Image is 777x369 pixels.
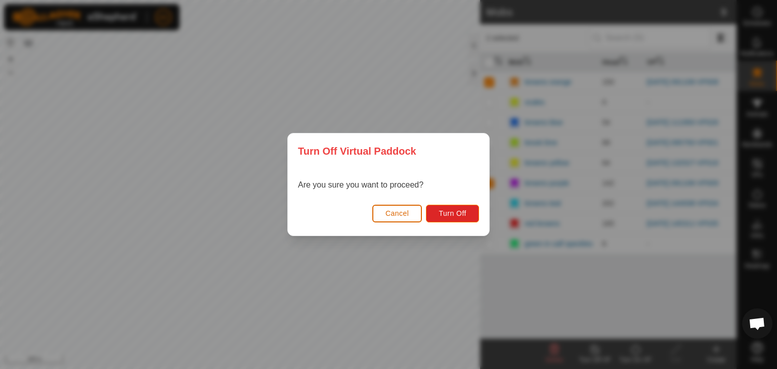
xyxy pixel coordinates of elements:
[426,205,479,222] button: Turn Off
[742,308,772,339] div: Open chat
[439,209,466,217] span: Turn Off
[298,144,416,159] span: Turn Off Virtual Paddock
[298,179,423,191] p: Are you sure you want to proceed?
[385,209,409,217] span: Cancel
[372,205,422,222] button: Cancel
